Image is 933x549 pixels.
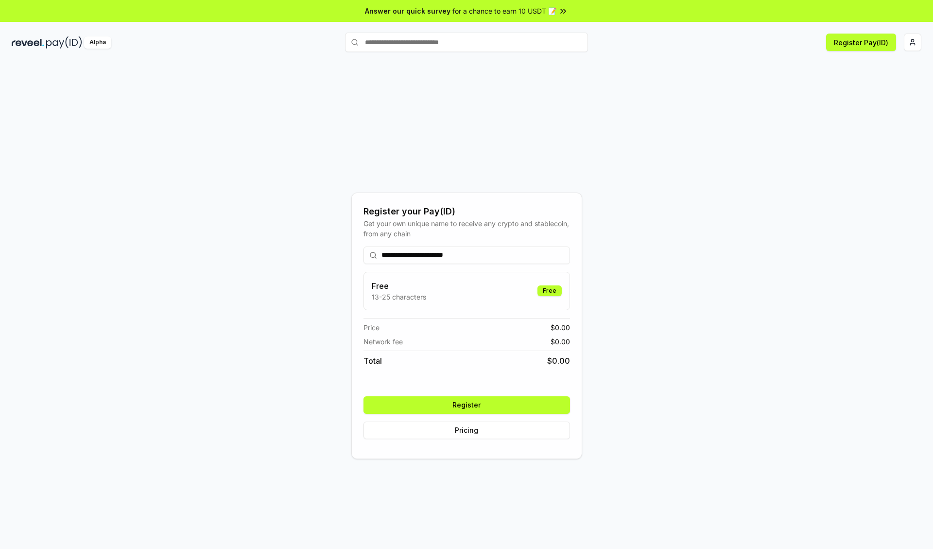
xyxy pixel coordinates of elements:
[452,6,556,16] span: for a chance to earn 10 USDT 📝
[363,422,570,439] button: Pricing
[84,36,111,49] div: Alpha
[826,34,896,51] button: Register Pay(ID)
[363,396,570,414] button: Register
[547,355,570,367] span: $ 0.00
[363,322,380,333] span: Price
[12,36,44,49] img: reveel_dark
[363,336,403,347] span: Network fee
[46,36,82,49] img: pay_id
[551,336,570,347] span: $ 0.00
[363,218,570,239] div: Get your own unique name to receive any crypto and stablecoin, from any chain
[551,322,570,333] span: $ 0.00
[372,280,426,292] h3: Free
[365,6,450,16] span: Answer our quick survey
[363,355,382,367] span: Total
[537,285,562,296] div: Free
[372,292,426,302] p: 13-25 characters
[363,205,570,218] div: Register your Pay(ID)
